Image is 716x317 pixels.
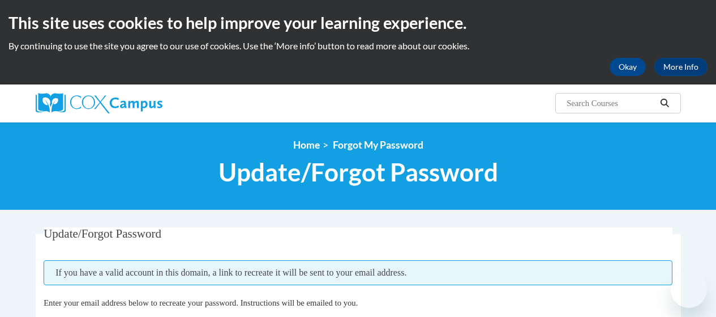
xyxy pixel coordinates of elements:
a: More Info [654,58,708,76]
span: Update/Forgot Password [44,227,161,240]
h2: This site uses cookies to help improve your learning experience. [8,11,708,34]
span: Update/Forgot Password [218,157,498,187]
span: Enter your email address below to recreate your password. Instructions will be emailed to you. [44,298,358,307]
iframe: Button to launch messaging window [671,272,707,308]
a: Home [293,139,320,151]
span: Forgot My Password [333,139,423,151]
img: Cox Campus [36,93,162,113]
span: If you have a valid account in this domain, a link to recreate it will be sent to your email addr... [44,260,672,285]
a: Cox Campus [36,93,239,113]
input: Search Courses [565,96,656,110]
button: Okay [610,58,646,76]
button: Search [656,96,673,110]
p: By continuing to use the site you agree to our use of cookies. Use the ‘More info’ button to read... [8,40,708,52]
